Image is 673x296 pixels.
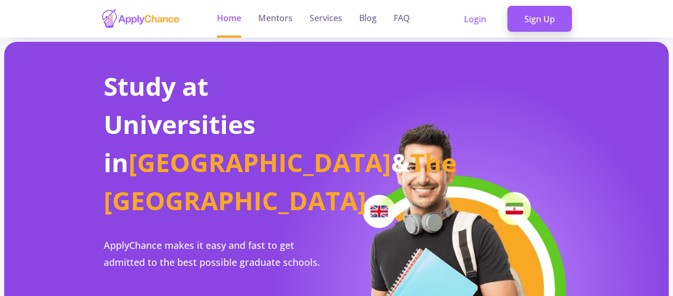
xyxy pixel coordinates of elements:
span: Study at Universities in [104,69,256,180]
img: applychance logo [101,8,180,29]
span: ApplyChance makes it easy and fast to get admitted to the best possible graduate schools. [104,239,320,268]
span: & [391,145,410,180]
span: [GEOGRAPHIC_DATA] [129,145,391,180]
a: Login [447,6,503,32]
a: Sign Up [507,6,572,32]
